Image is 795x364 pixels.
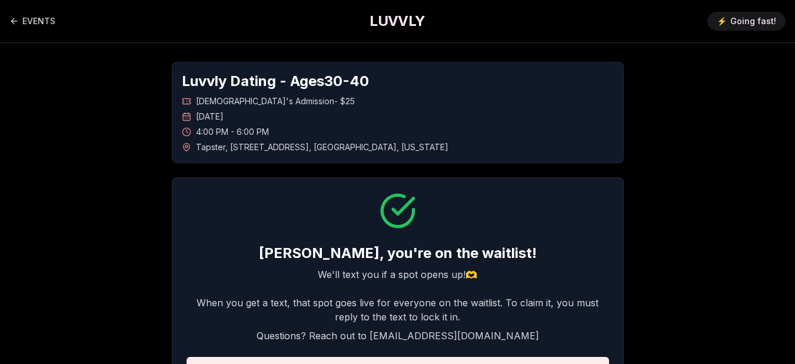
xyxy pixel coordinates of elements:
[196,111,224,123] span: [DATE]
[187,267,609,282] p: We'll text you if a spot opens up!🫶
[717,15,727,27] span: ⚡️
[9,9,55,33] a: Back to events
[187,244,609,263] h2: [PERSON_NAME] , you're on the waitlist!
[187,296,609,324] p: When you get a text, that spot goes live for everyone on the waitlist. To claim it, you must repl...
[182,72,614,91] h1: Luvvly Dating - Ages 30 - 40
[196,126,269,138] span: 4:00 PM - 6:00 PM
[196,141,448,153] span: Tapster , [STREET_ADDRESS] , [GEOGRAPHIC_DATA] , [US_STATE]
[370,12,425,31] a: LUVVLY
[730,15,776,27] span: Going fast!
[196,95,355,107] span: [DEMOGRAPHIC_DATA]'s Admission - $25
[187,329,609,343] p: Questions? Reach out to [EMAIL_ADDRESS][DOMAIN_NAME]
